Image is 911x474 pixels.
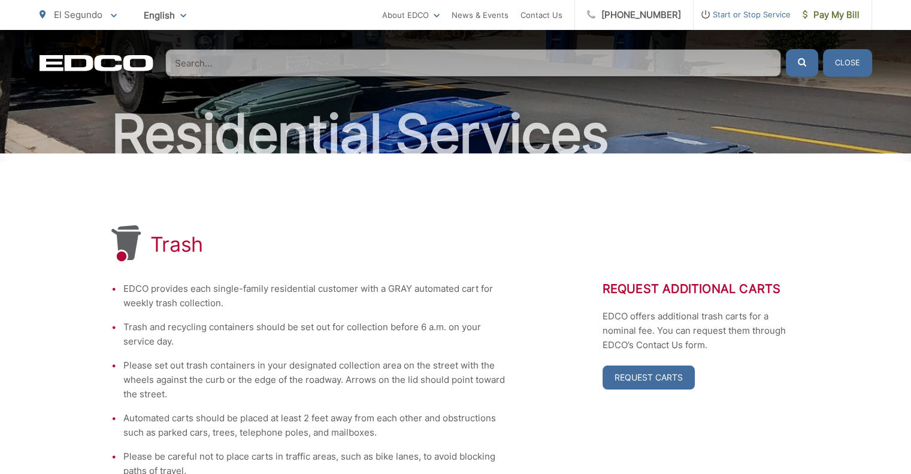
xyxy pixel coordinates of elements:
li: Trash and recycling containers should be set out for collection before 6 a.m. on your service day. [123,320,507,349]
span: Pay My Bill [803,8,859,22]
a: News & Events [452,8,509,22]
li: EDCO provides each single-family residential customer with a GRAY automated cart for weekly trash... [123,282,507,310]
button: Submit the search query. [786,49,818,77]
button: Close [823,49,872,77]
a: About EDCO [382,8,440,22]
span: English [135,5,195,26]
li: Automated carts should be placed at least 2 feet away from each other and obstructions such as pa... [123,411,507,440]
input: Search [165,49,781,77]
a: Request Carts [603,366,695,390]
h1: Trash [150,233,204,256]
span: El Segundo [54,9,102,20]
a: EDCD logo. Return to the homepage. [40,55,153,71]
h2: Request Additional Carts [603,282,800,296]
p: EDCO offers additional trash carts for a nominal fee. You can request them through EDCO’s Contact... [603,309,800,352]
li: Please set out trash containers in your designated collection area on the street with the wheels ... [123,358,507,401]
h2: Residential Services [40,104,872,164]
a: Contact Us [520,8,562,22]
